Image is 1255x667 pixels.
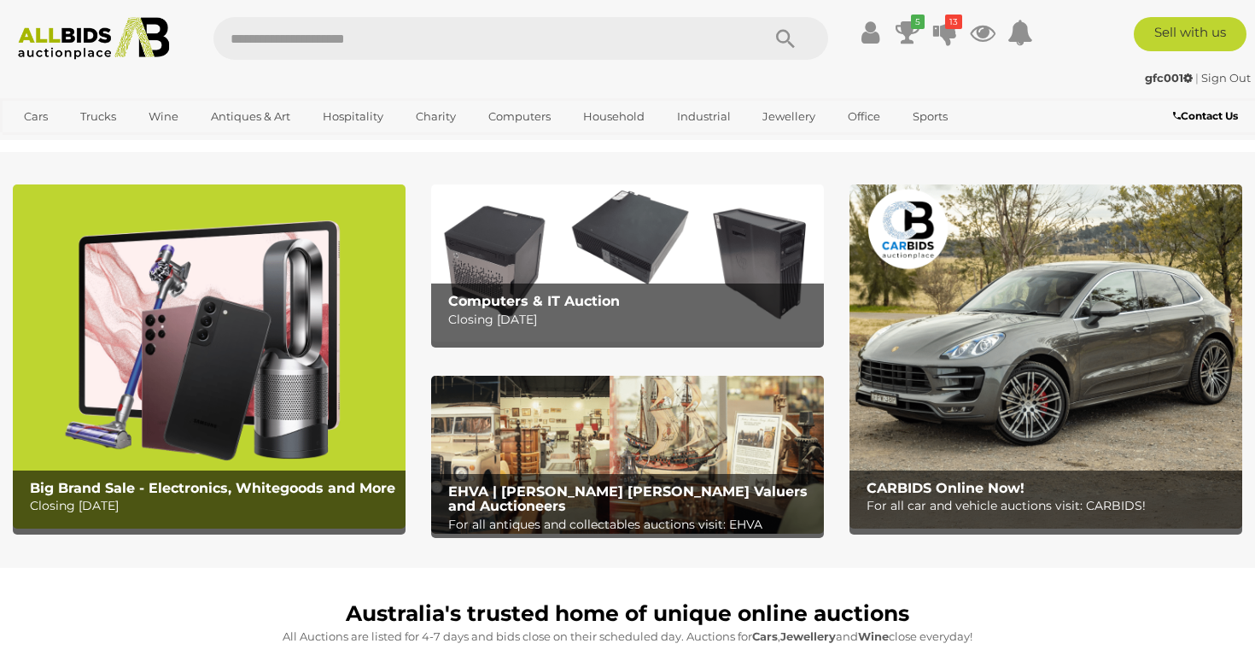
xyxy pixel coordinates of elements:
b: Contact Us [1173,109,1238,122]
a: Antiques & Art [200,102,301,131]
b: CARBIDS Online Now! [867,480,1024,496]
p: For all car and vehicle auctions visit: CARBIDS! [867,495,1235,517]
a: Jewellery [751,102,826,131]
strong: gfc001 [1145,71,1193,85]
h1: Australia's trusted home of unique online auctions [21,602,1234,626]
a: 13 [932,17,958,48]
a: Big Brand Sale - Electronics, Whitegoods and More Big Brand Sale - Electronics, Whitegoods and Mo... [13,184,406,529]
a: Trucks [69,102,127,131]
p: All Auctions are listed for 4-7 days and bids close on their scheduled day. Auctions for , and cl... [21,627,1234,647]
a: Wine [137,102,190,131]
img: EHVA | Evans Hastings Valuers and Auctioneers [431,376,824,533]
p: For all antiques and collectables auctions visit: EHVA [448,514,816,535]
a: Cars [13,102,59,131]
b: EHVA | [PERSON_NAME] [PERSON_NAME] Valuers and Auctioneers [448,483,808,515]
strong: Jewellery [780,629,836,643]
img: Computers & IT Auction [431,184,824,342]
a: EHVA | Evans Hastings Valuers and Auctioneers EHVA | [PERSON_NAME] [PERSON_NAME] Valuers and Auct... [431,376,824,533]
b: Big Brand Sale - Electronics, Whitegoods and More [30,480,395,496]
strong: Cars [752,629,778,643]
a: [GEOGRAPHIC_DATA] [13,131,156,159]
i: 13 [945,15,962,29]
i: 5 [911,15,925,29]
img: CARBIDS Online Now! [849,184,1242,529]
a: gfc001 [1145,71,1195,85]
a: Contact Us [1173,107,1242,126]
a: Computers [477,102,562,131]
img: Allbids.com.au [9,17,178,60]
p: Closing [DATE] [30,495,398,517]
a: Industrial [666,102,742,131]
span: | [1195,71,1199,85]
a: Hospitality [312,102,394,131]
p: Closing [DATE] [448,309,816,331]
a: Sign Out [1201,71,1251,85]
b: Computers & IT Auction [448,293,620,309]
a: Charity [405,102,467,131]
button: Search [743,17,828,60]
strong: Wine [858,629,889,643]
a: Computers & IT Auction Computers & IT Auction Closing [DATE] [431,184,824,342]
a: CARBIDS Online Now! CARBIDS Online Now! For all car and vehicle auctions visit: CARBIDS! [849,184,1242,529]
a: Sports [902,102,959,131]
a: Sell with us [1134,17,1246,51]
img: Big Brand Sale - Electronics, Whitegoods and More [13,184,406,529]
a: Office [837,102,891,131]
a: 5 [895,17,920,48]
a: Household [572,102,656,131]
